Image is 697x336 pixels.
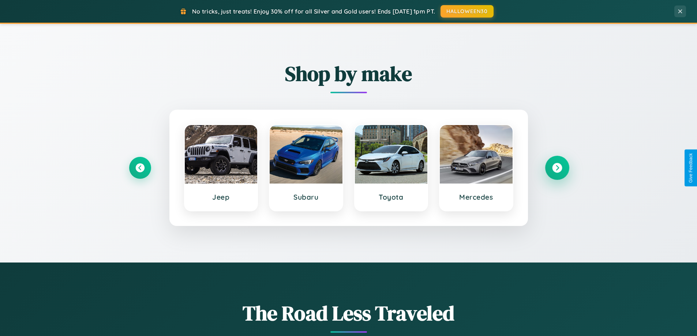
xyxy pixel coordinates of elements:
span: No tricks, just treats! Enjoy 30% off for all Silver and Gold users! Ends [DATE] 1pm PT. [192,8,435,15]
button: HALLOWEEN30 [441,5,494,18]
h3: Jeep [192,193,250,201]
h2: Shop by make [129,60,568,88]
h3: Toyota [362,193,420,201]
h3: Subaru [277,193,335,201]
div: Give Feedback [688,153,693,183]
h3: Mercedes [447,193,505,201]
h1: The Road Less Traveled [129,299,568,327]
